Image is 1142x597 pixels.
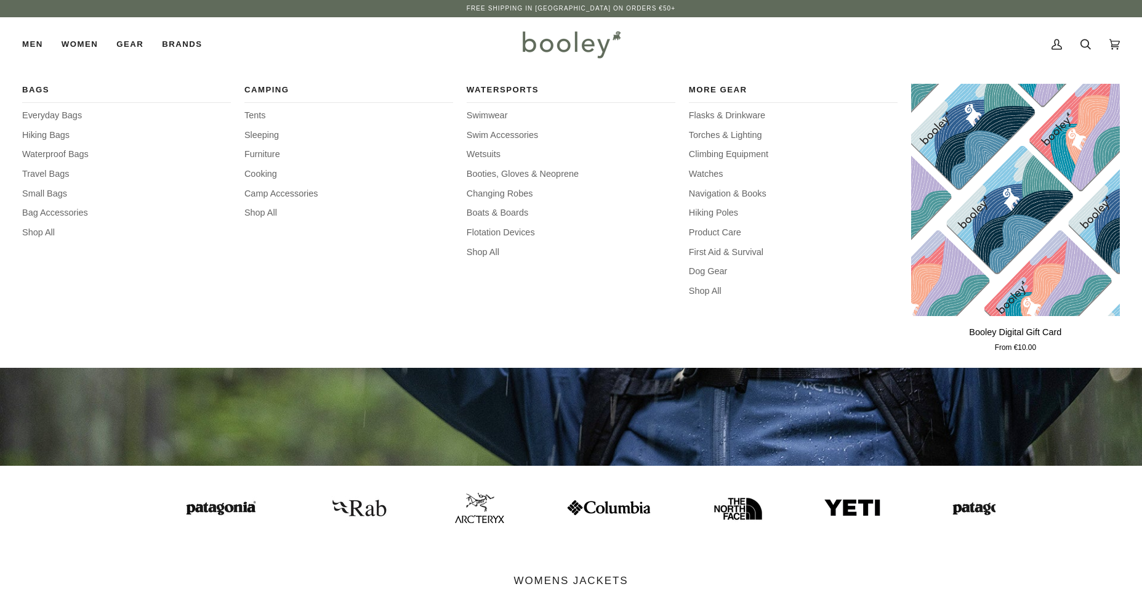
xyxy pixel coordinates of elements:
[52,17,107,71] a: Women
[22,84,231,96] span: Bags
[689,168,898,181] a: Watches
[22,17,52,71] a: Men
[244,129,453,142] a: Sleeping
[22,38,43,51] span: Men
[22,109,231,123] a: Everyday Bags
[467,4,675,14] p: Free Shipping in [GEOGRAPHIC_DATA] on Orders €50+
[244,187,453,201] a: Camp Accessories
[911,84,1120,316] product-grid-item-variant: €10.00
[22,226,231,240] a: Shop All
[107,17,153,71] a: Gear
[689,84,898,96] span: More Gear
[244,148,453,161] a: Furniture
[969,326,1061,339] p: Booley Digital Gift Card
[467,206,675,220] a: Boats & Boards
[689,187,898,201] a: Navigation & Books
[244,109,453,123] a: Tents
[467,168,675,181] a: Booties, Gloves & Neoprene
[517,26,625,62] img: Booley
[467,109,675,123] a: Swimwear
[107,17,153,71] div: Gear Bags Everyday Bags Hiking Bags Waterproof Bags Travel Bags Small Bags Bag Accessories Shop A...
[689,285,898,298] a: Shop All
[467,84,675,103] a: Watersports
[22,84,231,103] a: Bags
[22,168,231,181] a: Travel Bags
[689,206,898,220] a: Hiking Poles
[689,246,898,259] a: First Aid & Survival
[911,321,1120,354] a: Booley Digital Gift Card
[22,148,231,161] a: Waterproof Bags
[911,84,1120,353] product-grid-item: Booley Digital Gift Card
[467,148,675,161] a: Wetsuits
[467,226,675,240] a: Flotation Devices
[995,343,1036,354] span: From €10.00
[911,84,1120,316] a: Booley Digital Gift Card
[244,84,453,96] span: Camping
[153,17,211,71] a: Brands
[689,265,898,278] a: Dog Gear
[62,38,98,51] span: Women
[467,129,675,142] a: Swim Accessories
[22,129,231,142] a: Hiking Bags
[689,148,898,161] a: Climbing Equipment
[22,206,231,220] a: Bag Accessories
[689,109,898,123] a: Flasks & Drinkware
[162,38,202,51] span: Brands
[689,226,898,240] a: Product Care
[467,84,675,96] span: Watersports
[689,84,898,103] a: More Gear
[467,187,675,201] a: Changing Robes
[467,246,675,259] a: Shop All
[244,168,453,181] a: Cooking
[689,129,898,142] a: Torches & Lighting
[22,187,231,201] a: Small Bags
[116,38,143,51] span: Gear
[244,84,453,103] a: Camping
[244,206,453,220] a: Shop All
